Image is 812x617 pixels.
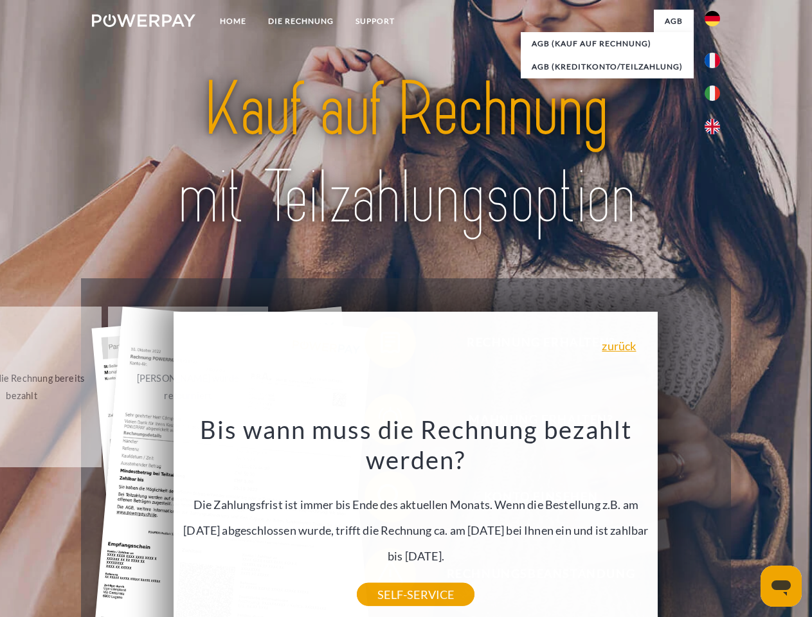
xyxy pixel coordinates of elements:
[705,119,720,134] img: en
[654,10,694,33] a: agb
[705,11,720,26] img: de
[181,414,651,476] h3: Bis wann muss die Rechnung bezahlt werden?
[521,55,694,78] a: AGB (Kreditkonto/Teilzahlung)
[602,340,636,352] a: zurück
[761,566,802,607] iframe: Schaltfläche zum Öffnen des Messaging-Fensters
[705,85,720,101] img: it
[521,32,694,55] a: AGB (Kauf auf Rechnung)
[705,53,720,68] img: fr
[209,10,257,33] a: Home
[345,10,406,33] a: SUPPORT
[123,62,689,246] img: title-powerpay_de.svg
[116,370,260,404] div: [PERSON_NAME] wurde retourniert
[357,583,474,606] a: SELF-SERVICE
[92,14,195,27] img: logo-powerpay-white.svg
[181,414,651,595] div: Die Zahlungsfrist ist immer bis Ende des aktuellen Monats. Wenn die Bestellung z.B. am [DATE] abg...
[257,10,345,33] a: DIE RECHNUNG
